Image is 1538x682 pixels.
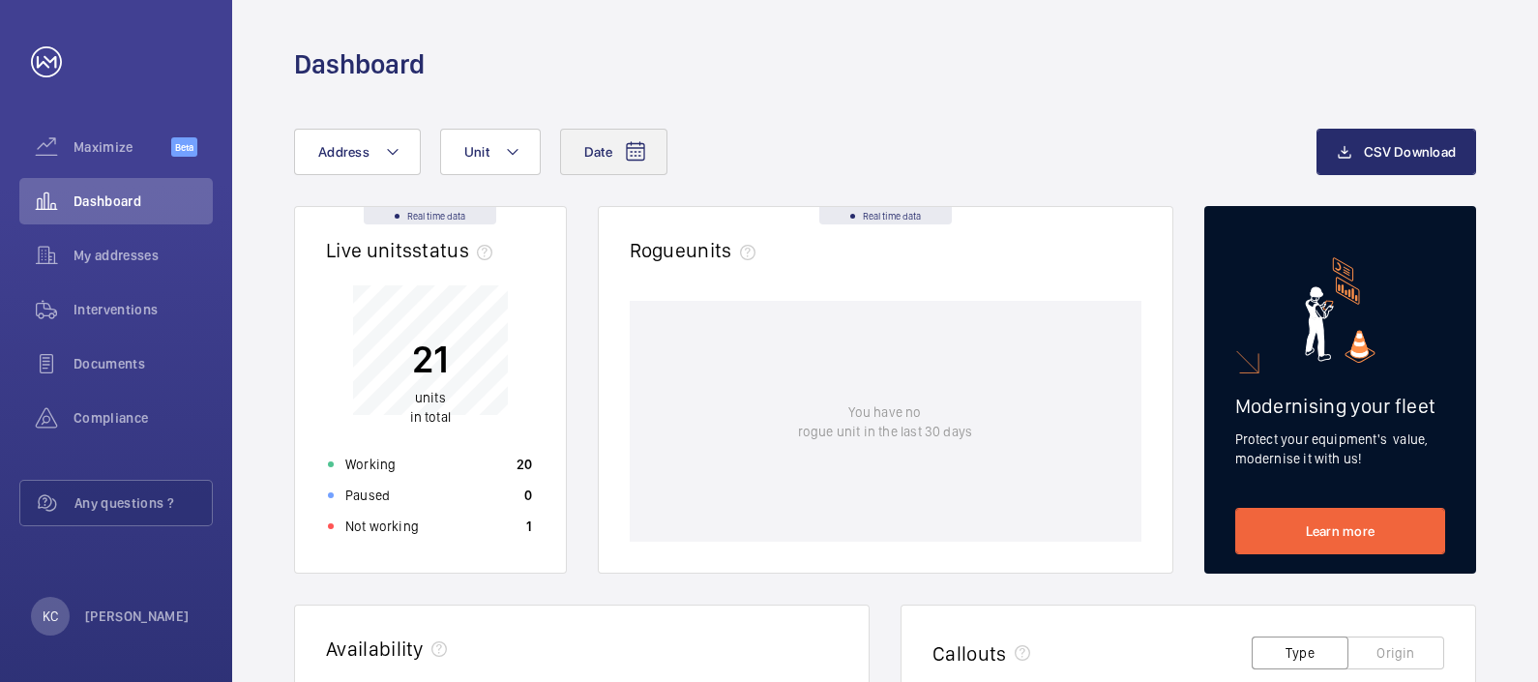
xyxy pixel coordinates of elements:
[74,493,212,513] span: Any questions ?
[1252,637,1348,669] button: Type
[74,300,213,319] span: Interventions
[1235,430,1446,468] p: Protect your equipment's value, modernise it with us!
[1347,637,1444,669] button: Origin
[74,246,213,265] span: My addresses
[584,144,612,160] span: Date
[686,238,763,262] span: units
[74,354,213,373] span: Documents
[517,455,533,474] p: 20
[798,402,972,441] p: You have no rogue unit in the last 30 days
[1235,508,1446,554] a: Learn more
[326,637,424,661] h2: Availability
[440,129,541,175] button: Unit
[1305,257,1375,363] img: marketing-card.svg
[294,129,421,175] button: Address
[524,486,532,505] p: 0
[171,137,197,157] span: Beta
[526,517,532,536] p: 1
[1364,144,1456,160] span: CSV Download
[74,408,213,428] span: Compliance
[294,46,425,82] h1: Dashboard
[364,207,496,224] div: Real time data
[412,238,500,262] span: status
[410,335,451,383] p: 21
[932,641,1007,666] h2: Callouts
[345,455,396,474] p: Working
[85,607,190,626] p: [PERSON_NAME]
[1316,129,1476,175] button: CSV Download
[74,137,171,157] span: Maximize
[326,238,500,262] h2: Live units
[415,390,446,405] span: units
[74,192,213,211] span: Dashboard
[464,144,489,160] span: Unit
[345,517,419,536] p: Not working
[819,207,952,224] div: Real time data
[1235,394,1446,418] h2: Modernising your fleet
[560,129,667,175] button: Date
[43,607,58,626] p: KC
[410,388,451,427] p: in total
[318,144,370,160] span: Address
[630,238,763,262] h2: Rogue
[345,486,390,505] p: Paused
